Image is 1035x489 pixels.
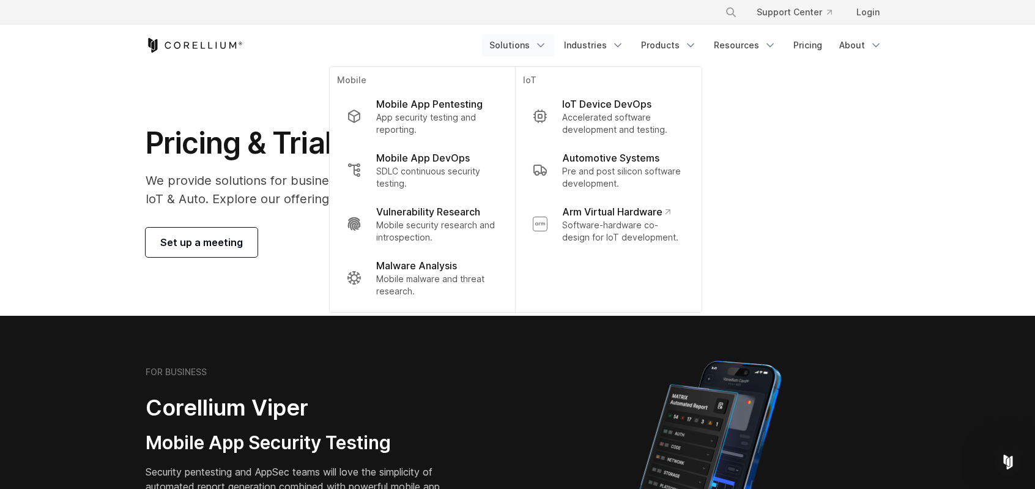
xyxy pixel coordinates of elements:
[146,228,258,257] a: Set up a meeting
[337,197,508,251] a: Vulnerability Research Mobile security research and introspection.
[847,1,889,23] a: Login
[160,235,243,250] span: Set up a meeting
[562,165,684,190] p: Pre and post silicon software development.
[337,143,508,197] a: Mobile App DevOps SDLC continuous security testing.
[562,111,684,136] p: Accelerated software development and testing.
[786,34,829,56] a: Pricing
[562,151,659,165] p: Automotive Systems
[707,34,784,56] a: Resources
[482,34,554,56] a: Solutions
[720,1,742,23] button: Search
[747,1,842,23] a: Support Center
[562,97,651,111] p: IoT Device DevOps
[523,74,694,89] p: IoT
[523,143,694,197] a: Automotive Systems Pre and post silicon software development.
[337,251,508,305] a: Malware Analysis Mobile malware and threat research.
[146,38,243,53] a: Corellium Home
[523,89,694,143] a: IoT Device DevOps Accelerated software development and testing.
[146,394,459,422] h2: Corellium Viper
[482,34,889,56] div: Navigation Menu
[557,34,631,56] a: Industries
[376,97,483,111] p: Mobile App Pentesting
[523,197,694,251] a: Arm Virtual Hardware Software-hardware co-design for IoT development.
[376,219,498,244] p: Mobile security research and introspection.
[337,89,508,143] a: Mobile App Pentesting App security testing and reporting.
[376,151,470,165] p: Mobile App DevOps
[337,74,508,89] p: Mobile
[634,34,704,56] a: Products
[146,431,459,455] h3: Mobile App Security Testing
[562,219,684,244] p: Software-hardware co-design for IoT development.
[376,111,498,136] p: App security testing and reporting.
[376,258,457,273] p: Malware Analysis
[146,367,207,378] h6: FOR BUSINESS
[376,204,480,219] p: Vulnerability Research
[146,125,633,162] h1: Pricing & Trials
[376,273,498,297] p: Mobile malware and threat research.
[146,171,633,208] p: We provide solutions for businesses, research teams, community individuals, and IoT & Auto. Explo...
[993,447,1023,477] iframe: Intercom live chat
[832,34,889,56] a: About
[710,1,889,23] div: Navigation Menu
[562,204,670,219] p: Arm Virtual Hardware
[376,165,498,190] p: SDLC continuous security testing.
